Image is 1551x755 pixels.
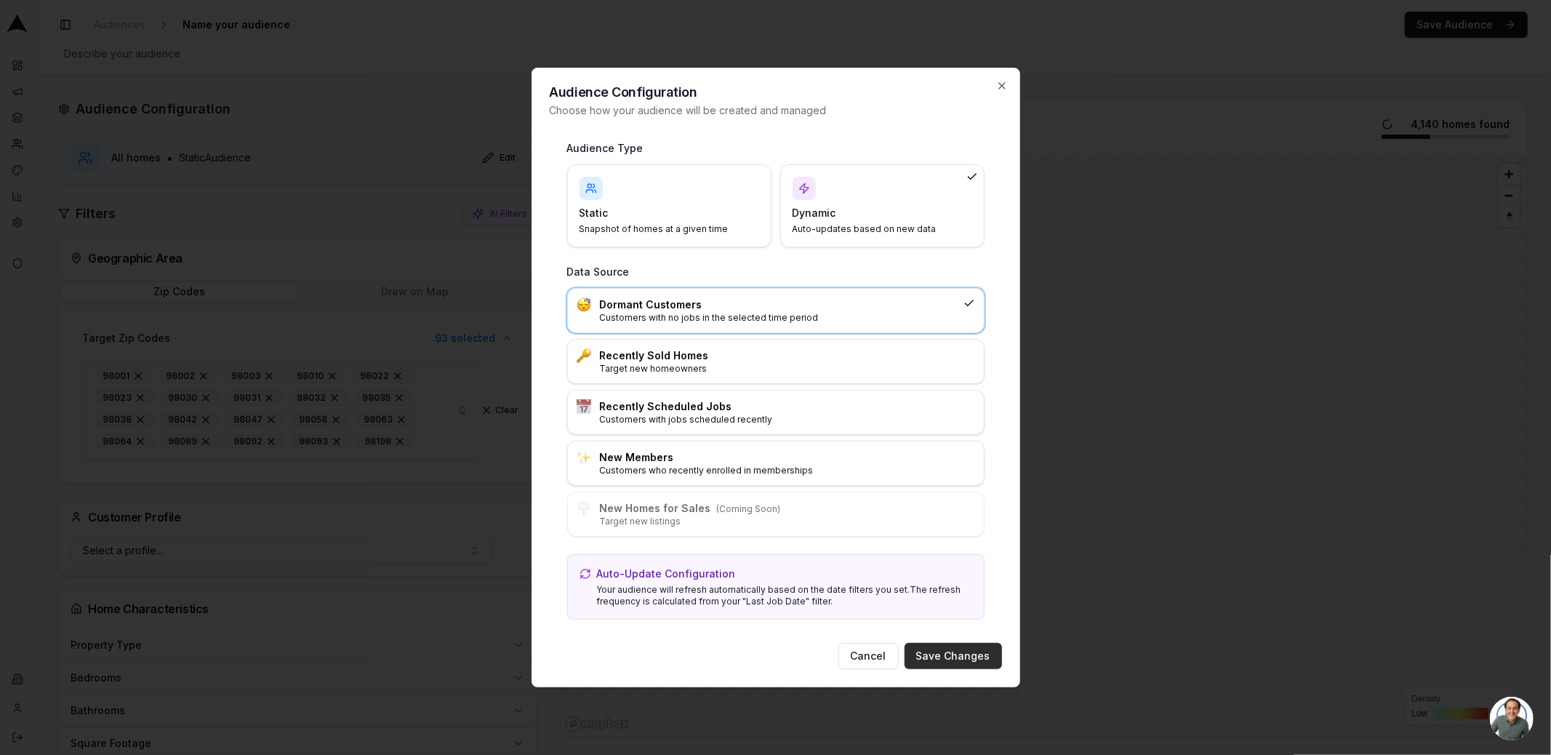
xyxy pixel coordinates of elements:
img: :sleeping: [577,297,591,312]
h3: New Members [600,450,975,465]
h3: Recently Scheduled Jobs [600,399,975,414]
h3: New Homes for Sales [600,501,975,516]
button: Cancel [838,643,899,669]
p: Snapshot of homes at a given time [580,223,742,235]
div: ✨New MembersCustomers who recently enrolled in memberships [567,441,985,486]
p: Customers who recently enrolled in memberships [600,465,975,476]
p: Auto-updates based on new data [793,223,955,235]
p: Customers with jobs scheduled recently [600,414,975,426]
h4: Static [580,206,742,220]
img: ✨ [577,450,591,465]
button: Save Changes [905,643,1002,669]
p: Target new homeowners [600,363,975,375]
img: :placard: [577,501,591,516]
div: StaticSnapshot of homes at a given time [567,164,772,247]
span: (Coming Soon) [717,503,781,514]
h3: Data Source [567,265,985,279]
h3: Audience Type [567,141,985,156]
h4: Dynamic [793,206,955,220]
div: :calendar:Recently Scheduled JobsCustomers with jobs scheduled recently [567,390,985,435]
div: :sleeping:Dormant CustomersCustomers with no jobs in the selected time period [567,288,985,333]
h3: Recently Sold Homes [600,348,975,363]
p: Target new listings [600,516,975,527]
p: Customers with no jobs in the selected time period [600,312,958,324]
img: :calendar: [577,399,591,414]
h3: Dormant Customers [600,297,958,312]
h2: Audience Configuration [550,86,1002,99]
img: :key: [577,348,591,363]
div: :placard:New Homes for Sales(Coming Soon)Target new listings [567,492,985,537]
p: Choose how your audience will be created and managed [550,103,1002,118]
p: Your audience will refresh automatically based on the date filters you set. The refresh frequency... [597,584,972,607]
div: :key:Recently Sold HomesTarget new homeowners [567,339,985,384]
div: DynamicAuto-updates based on new data [780,164,985,247]
p: Auto-Update Configuration [597,567,736,581]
